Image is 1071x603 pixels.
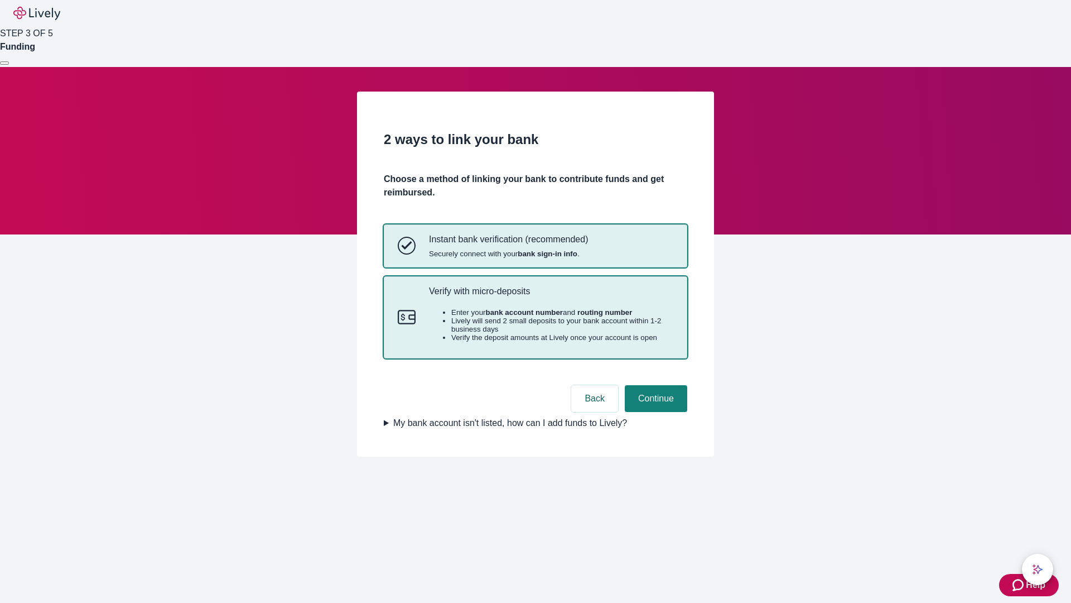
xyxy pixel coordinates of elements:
[1012,578,1026,592] svg: Zendesk support icon
[384,173,687,199] h4: Choose a method of linking your bank to contribute funds and get reimbursed.
[384,277,687,358] button: Micro-depositsVerify with micro-depositsEnter yourbank account numberand routing numberLively wil...
[451,308,673,317] li: Enter your and
[429,250,588,258] span: Securely connect with your .
[384,130,687,150] h2: 2 ways to link your bank
[451,317,673,333] li: Lively will send 2 small deposits to your bank account within 1-2 business days
[571,385,618,412] button: Back
[429,234,588,245] p: Instant bank verification (recommended)
[1026,578,1045,592] span: Help
[398,308,416,326] svg: Micro-deposits
[384,417,687,430] summary: My bank account isn't listed, how can I add funds to Lively?
[451,333,673,342] li: Verify the deposit amounts at Lively once your account is open
[577,308,632,317] strong: routing number
[384,225,687,266] button: Instant bank verificationInstant bank verification (recommended)Securely connect with yourbank si...
[625,385,687,412] button: Continue
[13,7,60,20] img: Lively
[1032,564,1043,575] svg: Lively AI Assistant
[1022,554,1053,585] button: chat
[518,250,577,258] strong: bank sign-in info
[398,237,416,255] svg: Instant bank verification
[429,286,673,296] p: Verify with micro-deposits
[486,308,563,317] strong: bank account number
[999,574,1059,596] button: Zendesk support iconHelp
